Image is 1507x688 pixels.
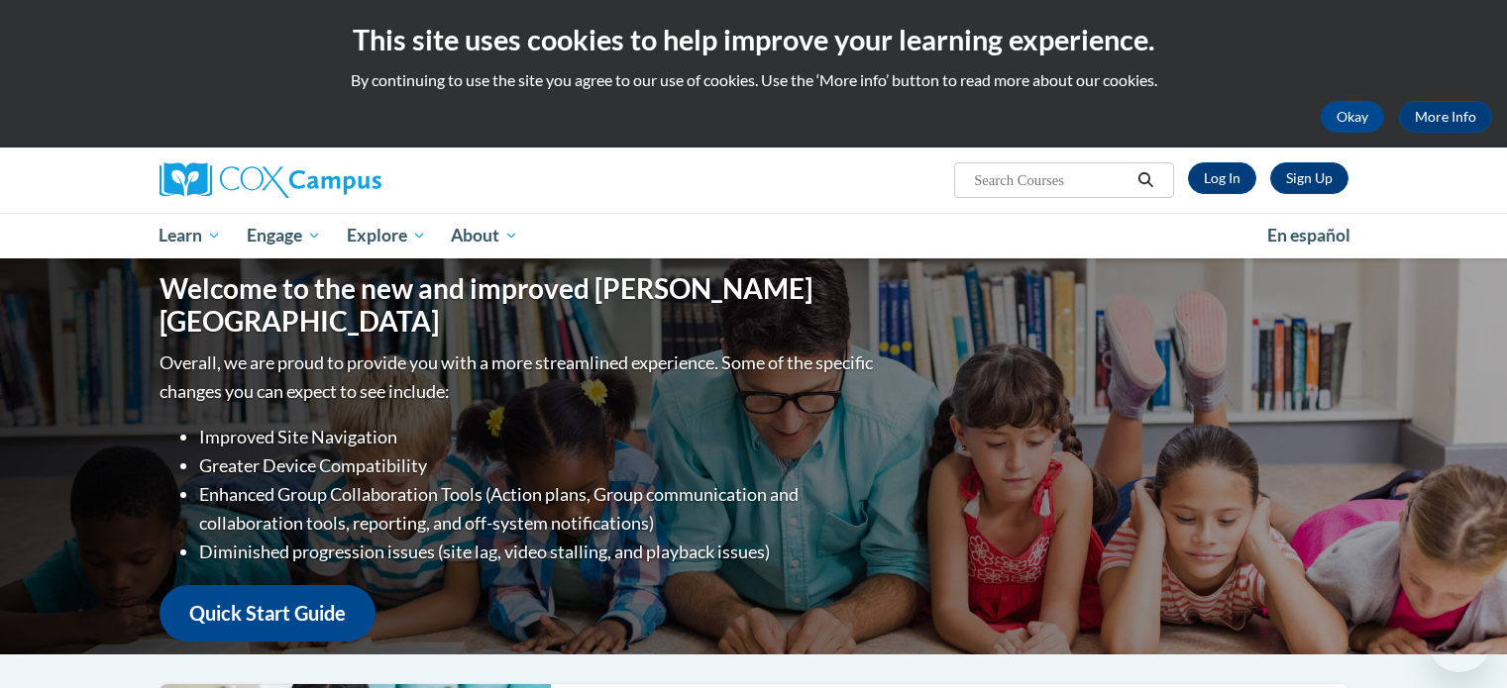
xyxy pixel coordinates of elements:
[234,213,334,258] a: Engage
[160,272,878,339] h1: Welcome to the new and improved [PERSON_NAME][GEOGRAPHIC_DATA]
[1267,225,1350,246] span: En español
[160,162,536,198] a: Cox Campus
[247,224,321,247] span: Engage
[972,168,1130,192] input: Search Courses
[160,348,878,406] p: Overall, we are proud to provide you with a more streamlined experience. Some of the specific cha...
[438,213,531,258] a: About
[1321,101,1384,133] button: Okay
[199,423,878,451] li: Improved Site Navigation
[199,480,878,538] li: Enhanced Group Collaboration Tools (Action plans, Group communication and collaboration tools, re...
[334,213,439,258] a: Explore
[1399,101,1492,133] a: More Info
[199,538,878,566] li: Diminished progression issues (site lag, video stalling, and playback issues)
[347,224,426,247] span: Explore
[1188,162,1256,194] a: Log In
[1254,215,1363,256] a: En español
[130,213,1378,258] div: Main menu
[15,20,1492,59] h2: This site uses cookies to help improve your learning experience.
[160,585,376,641] a: Quick Start Guide
[160,162,381,198] img: Cox Campus
[1130,168,1160,192] button: Search
[159,224,221,247] span: Learn
[1270,162,1348,194] a: Register
[15,69,1492,91] p: By continuing to use the site you agree to our use of cookies. Use the ‘More info’ button to read...
[199,451,878,480] li: Greater Device Compatibility
[147,213,235,258] a: Learn
[451,224,518,247] span: About
[1428,609,1491,672] iframe: Button to launch messaging window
